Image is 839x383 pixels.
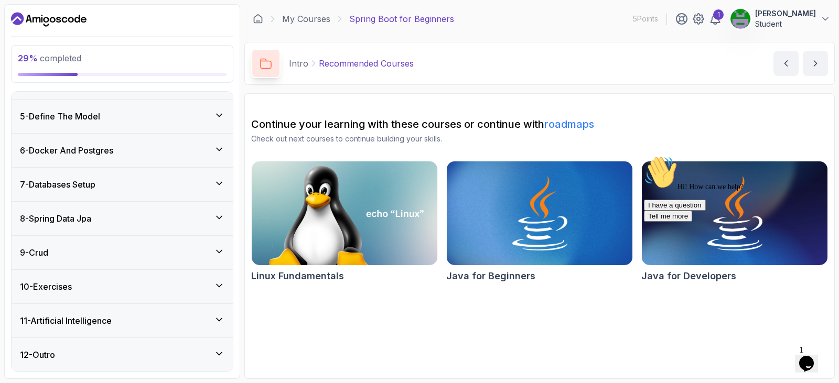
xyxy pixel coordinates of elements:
[18,53,81,63] span: completed
[640,151,829,336] iframe: chat widget
[253,14,263,24] a: Dashboard
[730,9,750,29] img: user profile image
[20,280,72,293] h3: 10 - Exercises
[20,348,55,361] h3: 12 - Outro
[446,269,535,283] h2: Java for Beginners
[4,4,193,70] div: 👋Hi! How can we help?I have a questionTell me more
[12,134,233,167] button: 6-Docker And Postgres
[20,246,48,259] h3: 9 - Crud
[18,53,38,63] span: 29 %
[755,8,816,19] p: [PERSON_NAME]
[251,134,828,144] p: Check out next courses to continue building your skills.
[446,161,633,283] a: Java for Beginners cardJava for Beginners
[773,51,799,76] button: previous content
[12,168,233,201] button: 7-Databases Setup
[730,8,831,29] button: user profile image[PERSON_NAME]Student
[4,31,104,39] span: Hi! How can we help?
[803,51,828,76] button: next content
[12,338,233,371] button: 12-Outro
[319,57,414,70] p: Recommended Courses
[447,161,632,265] img: Java for Beginners card
[20,314,112,327] h3: 11 - Artificial Intelligence
[252,161,437,265] img: Linux Fundamentals card
[20,110,100,123] h3: 5 - Define The Model
[755,19,816,29] p: Student
[12,236,233,269] button: 9-Crud
[20,178,95,191] h3: 7 - Databases Setup
[12,202,233,235] button: 8-Spring Data Jpa
[289,57,308,70] p: Intro
[251,269,344,283] h2: Linux Fundamentals
[282,13,330,25] a: My Courses
[251,117,828,132] h2: Continue your learning with these courses or continue with
[20,144,113,157] h3: 6 - Docker And Postgres
[12,270,233,303] button: 10-Exercises
[795,341,829,373] iframe: chat widget
[633,14,658,24] p: 5 Points
[11,11,87,28] a: Dashboard
[544,118,594,130] a: roadmaps
[4,4,38,38] img: :wave:
[12,304,233,337] button: 11-Artificial Intelligence
[251,161,438,283] a: Linux Fundamentals cardLinux Fundamentals
[12,100,233,133] button: 5-Define The Model
[4,59,52,70] button: Tell me more
[20,212,91,225] h3: 8 - Spring Data Jpa
[4,48,66,59] button: I have a question
[713,9,724,20] div: 1
[349,13,454,25] p: Spring Boot for Beginners
[709,13,722,25] a: 1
